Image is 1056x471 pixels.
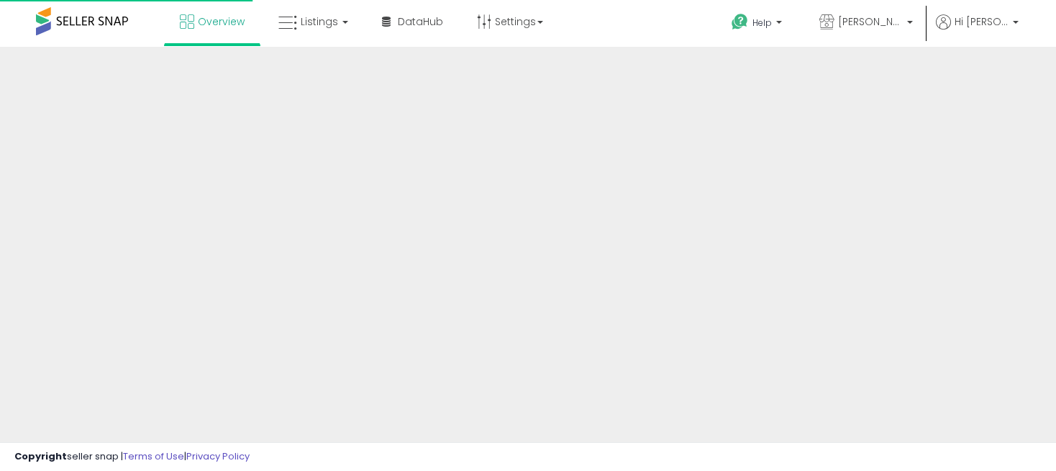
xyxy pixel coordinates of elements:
[731,13,749,31] i: Get Help
[398,14,443,29] span: DataHub
[123,449,184,463] a: Terms of Use
[838,14,903,29] span: [PERSON_NAME] LLC
[720,2,796,47] a: Help
[186,449,250,463] a: Privacy Policy
[752,17,772,29] span: Help
[14,449,67,463] strong: Copyright
[198,14,245,29] span: Overview
[955,14,1009,29] span: Hi [PERSON_NAME]
[14,450,250,464] div: seller snap | |
[301,14,338,29] span: Listings
[936,14,1019,47] a: Hi [PERSON_NAME]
